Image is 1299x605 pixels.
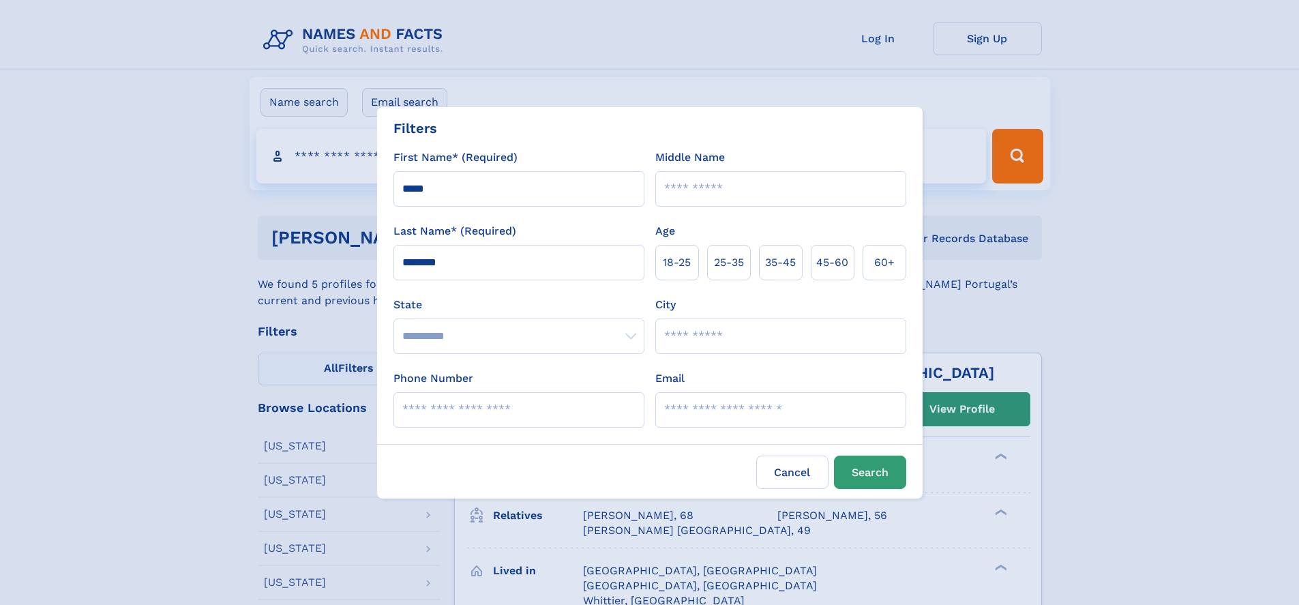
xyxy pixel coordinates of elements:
span: 18‑25 [663,254,691,271]
span: 60+ [874,254,895,271]
label: Middle Name [655,149,725,166]
label: Cancel [756,456,828,489]
label: First Name* (Required) [393,149,518,166]
div: Filters [393,118,437,138]
label: Age [655,223,675,239]
span: 25‑35 [714,254,744,271]
label: Email [655,370,685,387]
button: Search [834,456,906,489]
span: 35‑45 [765,254,796,271]
span: 45‑60 [816,254,848,271]
label: City [655,297,676,313]
label: State [393,297,644,313]
label: Last Name* (Required) [393,223,516,239]
label: Phone Number [393,370,473,387]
